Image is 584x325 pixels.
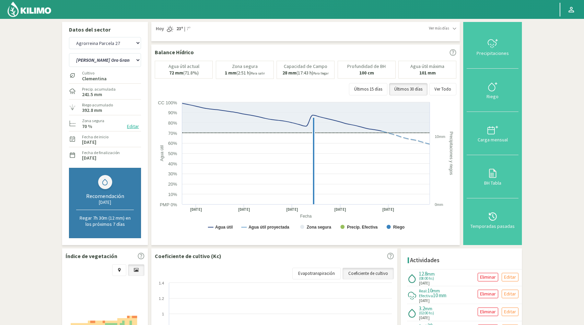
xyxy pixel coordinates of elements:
[76,199,134,205] div: [DATE]
[467,69,518,112] button: Riego
[169,70,199,76] p: (71.8%)
[82,156,96,160] label: [DATE]
[169,70,183,76] b: 72 mm
[82,77,107,81] label: Clementina
[66,252,117,260] p: Índice de vegetación
[155,25,164,32] span: Hoy
[480,290,496,298] p: Eliminar
[502,290,518,298] button: Editar
[168,192,177,197] text: 10%
[168,131,177,136] text: 70%
[427,271,435,277] span: mm
[467,25,518,69] button: Precipitaciones
[168,110,177,115] text: 90%
[82,86,116,92] label: Precip. acumulada
[238,207,250,212] text: [DATE]
[232,64,258,69] p: Zona segura
[282,70,329,76] p: (17:43 h)
[467,112,518,155] button: Carga mensual
[469,51,516,56] div: Precipitaciones
[435,135,445,139] text: 10mm
[469,94,516,99] div: Riego
[334,207,346,212] text: [DATE]
[502,307,518,316] button: Editar
[286,207,298,212] text: [DATE]
[432,288,440,294] span: mm
[469,224,516,229] div: Temporadas pasadas
[82,134,108,140] label: Fecha de inicio
[480,308,496,316] p: Eliminar
[478,290,498,298] button: Eliminar
[478,273,498,281] button: Eliminar
[76,215,134,227] p: Regar 7h 30m (12 mm) en los próximos 7 días
[359,70,374,76] b: 100 cm
[168,151,177,156] text: 50%
[428,287,432,294] span: 10
[190,207,202,212] text: [DATE]
[185,25,190,32] span: 7º
[502,273,518,281] button: Editar
[425,305,432,312] span: mm
[478,307,498,316] button: Eliminar
[419,315,430,321] span: [DATE]
[347,225,378,230] text: Precip. Efectiva
[504,308,516,316] p: Editar
[168,182,177,187] text: 20%
[429,25,449,31] span: Ver más días
[160,202,177,207] text: PMP 0%
[162,312,164,316] text: 1
[467,198,518,242] button: Temporadas pasadas
[307,225,331,230] text: Zona segura
[342,268,394,279] a: Coeficiente de cultivo
[225,70,236,76] b: 1 mm
[155,48,194,56] p: Balance Hídrico
[419,293,433,298] span: Efectiva
[433,292,446,299] span: 10 mm
[419,270,427,277] span: 12.8
[419,288,428,293] span: Real:
[393,225,405,230] text: Riego
[284,64,327,69] p: Capacidad de Campo
[159,281,164,285] text: 1.4
[168,171,177,176] text: 30%
[504,273,516,281] p: Editar
[469,181,516,185] div: BH Tabla
[7,1,52,18] img: Kilimo
[419,298,430,304] span: [DATE]
[168,120,177,126] text: 80%
[82,108,102,113] label: 392.8 mm
[469,137,516,142] div: Carga mensual
[410,64,444,69] p: Agua útil máxima
[282,70,296,76] b: 28 mm
[389,83,428,95] button: Últimos 30 días
[410,257,440,264] h4: Actividades
[82,140,96,144] label: [DATE]
[82,102,113,108] label: Riego acumulado
[176,25,183,32] strong: 23º
[82,92,102,97] label: 241.5 mm
[449,131,454,175] text: Precipitaciones y riegos
[76,193,134,199] div: Recomendación
[419,277,436,280] span: (08:00 hs)
[419,305,425,312] span: 3.2
[292,268,341,279] a: Evapotranspiración
[349,83,387,95] button: Últimos 15 días
[168,64,199,69] p: Agua útil actual
[429,83,456,95] button: Ver Todo
[168,161,177,166] text: 40%
[82,124,92,129] label: 70 %
[504,290,516,298] p: Editar
[184,25,185,32] span: |
[248,225,289,230] text: Agua útil proyectada
[300,214,312,219] text: Fecha
[125,123,141,130] button: Editar
[82,70,107,76] label: Cultivo
[382,207,394,212] text: [DATE]
[347,64,386,69] p: Profundidad de BH
[313,71,329,76] small: Para llegar
[82,150,120,156] label: Fecha de finalización
[419,280,430,286] span: [DATE]
[215,225,233,230] text: Agua útil
[155,252,221,260] p: Coeficiente de cultivo (Kc)
[225,70,265,76] p: (2:51 h)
